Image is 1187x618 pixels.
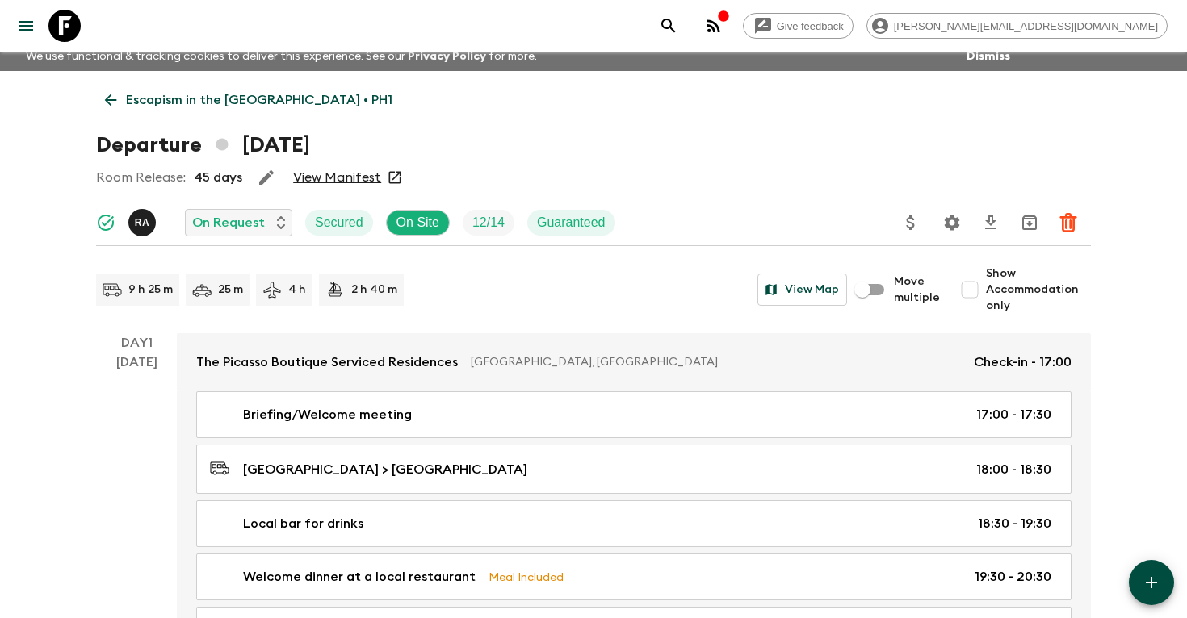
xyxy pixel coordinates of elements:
[315,213,363,232] p: Secured
[10,10,42,42] button: menu
[976,460,1051,479] p: 18:00 - 18:30
[351,282,397,298] p: 2 h 40 m
[96,129,310,161] h1: Departure [DATE]
[96,84,401,116] a: Escapism in the [GEOGRAPHIC_DATA] • PH1
[975,207,1007,239] button: Download CSV
[196,391,1072,438] a: Briefing/Welcome meeting17:00 - 17:30
[866,13,1168,39] div: [PERSON_NAME][EMAIL_ADDRESS][DOMAIN_NAME]
[1013,207,1046,239] button: Archive (Completed, Cancelled or Unsynced Departures only)
[975,567,1051,587] p: 19:30 - 20:30
[243,460,527,479] p: [GEOGRAPHIC_DATA] > [GEOGRAPHIC_DATA]
[396,213,439,232] p: On Site
[243,567,476,587] p: Welcome dinner at a local restaurant
[126,90,392,110] p: Escapism in the [GEOGRAPHIC_DATA] • PH1
[885,20,1167,32] span: [PERSON_NAME][EMAIL_ADDRESS][DOMAIN_NAME]
[895,207,927,239] button: Update Price, Early Bird Discount and Costs
[978,514,1051,533] p: 18:30 - 19:30
[243,514,363,533] p: Local bar for drinks
[196,553,1072,600] a: Welcome dinner at a local restaurantMeal Included19:30 - 20:30
[128,282,173,298] p: 9 h 25 m
[472,213,505,232] p: 12 / 14
[196,500,1072,547] a: Local bar for drinks18:30 - 19:30
[19,42,543,71] p: We use functional & tracking cookies to deliver this experience. See our for more.
[96,168,186,187] p: Room Release:
[757,274,847,306] button: View Map
[986,265,1091,314] span: Show Accommodation only
[135,216,150,229] p: R A
[177,333,1091,391] a: The Picasso Boutique Serviced Residences[GEOGRAPHIC_DATA], [GEOGRAPHIC_DATA]Check-in - 17:00
[386,210,450,236] div: On Site
[974,353,1072,372] p: Check-in - 17:00
[471,354,961,370] p: [GEOGRAPHIC_DATA], [GEOGRAPHIC_DATA]
[96,333,177,353] p: Day 1
[218,282,243,298] p: 25 m
[652,10,685,42] button: search adventures
[489,568,564,586] p: Meal Included
[408,51,486,62] a: Privacy Policy
[768,20,853,32] span: Give feedback
[96,213,115,232] svg: Synced Successfully
[743,13,854,39] a: Give feedback
[288,282,306,298] p: 4 h
[1052,207,1084,239] button: Delete
[963,45,1014,68] button: Dismiss
[894,274,941,306] span: Move multiple
[196,353,458,372] p: The Picasso Boutique Serviced Residences
[194,168,242,187] p: 45 days
[293,169,381,186] a: View Manifest
[537,213,606,232] p: Guaranteed
[976,405,1051,424] p: 17:00 - 17:30
[192,213,265,232] p: On Request
[936,207,968,239] button: Settings
[305,210,373,236] div: Secured
[243,405,412,424] p: Briefing/Welcome meeting
[128,209,159,236] button: RA
[196,445,1072,494] a: [GEOGRAPHIC_DATA] > [GEOGRAPHIC_DATA]18:00 - 18:30
[463,210,514,236] div: Trip Fill
[128,214,159,227] span: Rupert Andres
